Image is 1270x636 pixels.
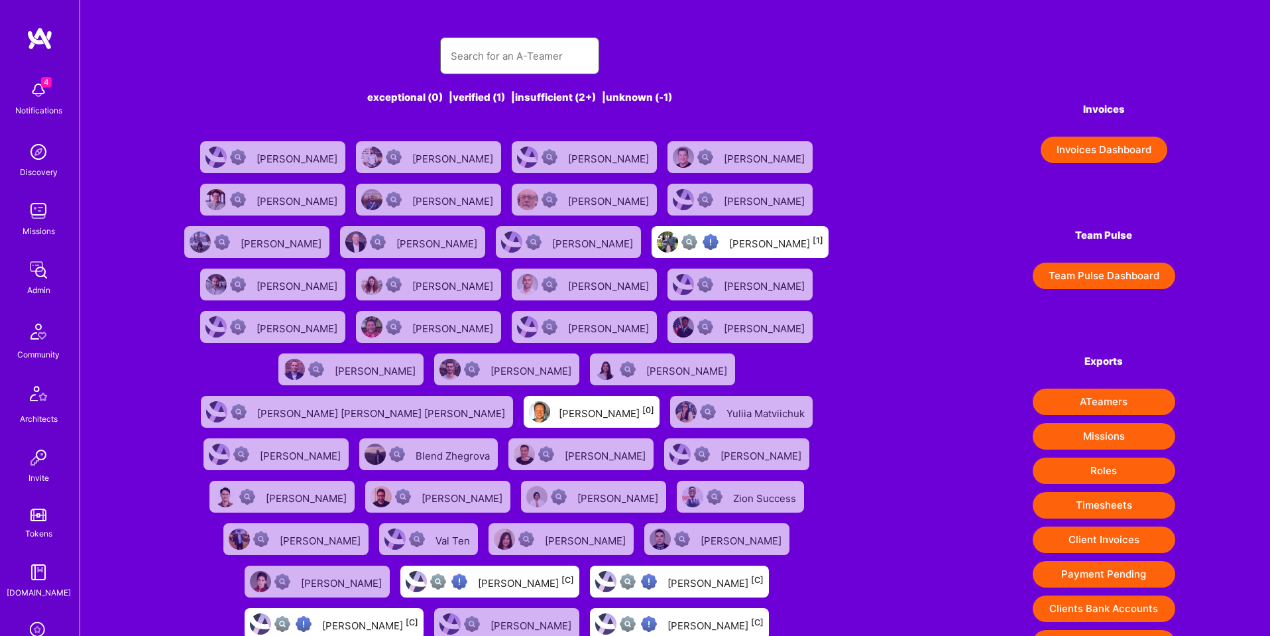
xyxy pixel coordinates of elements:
[697,319,713,335] img: Not Scrubbed
[218,518,374,560] a: User AvatarNot Scrubbed[PERSON_NAME]
[195,178,351,221] a: User AvatarNot Scrubbed[PERSON_NAME]
[15,103,62,117] div: Notifications
[25,444,52,471] img: Invite
[545,531,628,548] div: [PERSON_NAME]
[241,233,324,251] div: [PERSON_NAME]
[673,189,694,210] img: User Avatar
[360,476,516,518] a: User AvatarNot Scrubbed[PERSON_NAME]
[517,189,538,210] img: User Avatar
[568,149,652,166] div: [PERSON_NAME]
[1033,492,1175,519] button: Timesheets
[518,531,534,547] img: Not Scrubbed
[701,531,784,548] div: [PERSON_NAME]
[641,616,657,632] img: High Potential User
[620,574,636,590] img: Not fully vetted
[23,316,54,348] img: Community
[585,560,774,603] a: User AvatarNot fully vettedHigh Potential User[PERSON_NAME][C]
[374,518,483,560] a: User AvatarNot ScrubbedVal Ten
[322,615,418,633] div: [PERSON_NAME]
[568,318,652,336] div: [PERSON_NAME]
[577,488,661,505] div: [PERSON_NAME]
[669,444,691,465] img: User Avatar
[542,319,557,335] img: Not Scrubbed
[257,276,340,293] div: [PERSON_NAME]
[1033,263,1175,289] a: Team Pulse Dashboard
[724,276,807,293] div: [PERSON_NAME]
[506,178,662,221] a: User AvatarNot Scrubbed[PERSON_NAME]
[195,306,351,348] a: User AvatarNot Scrubbed[PERSON_NAME]
[506,136,662,178] a: User AvatarNot Scrubbed[PERSON_NAME]
[517,274,538,295] img: User Avatar
[7,586,71,600] div: [DOMAIN_NAME]
[451,574,467,590] img: High Potential User
[659,433,815,476] a: User AvatarNot Scrubbed[PERSON_NAME]
[296,616,312,632] img: High Potential User
[464,616,480,632] img: Not Scrubbed
[25,139,52,165] img: discovery
[516,476,671,518] a: User AvatarNot Scrubbed[PERSON_NAME]
[671,476,809,518] a: User AvatarNot ScrubbedZion Success
[195,136,351,178] a: User AvatarNot Scrubbed[PERSON_NAME]
[214,234,230,250] img: Not Scrubbed
[568,191,652,208] div: [PERSON_NAME]
[662,263,818,306] a: User AvatarNot Scrubbed[PERSON_NAME]
[506,306,662,348] a: User AvatarNot Scrubbed[PERSON_NAME]
[196,391,518,433] a: User AvatarNot Scrubbed[PERSON_NAME] [PERSON_NAME] [PERSON_NAME]
[751,575,764,585] sup: [C]
[416,446,492,463] div: Blend Zhegrova
[1033,389,1175,415] button: ATeamers
[371,486,392,507] img: User Avatar
[205,189,227,210] img: User Avatar
[20,165,58,179] div: Discovery
[491,615,574,633] div: [PERSON_NAME]
[491,361,574,378] div: [PERSON_NAME]
[662,178,818,221] a: User AvatarNot Scrubbed[PERSON_NAME]
[209,444,230,465] img: User Avatar
[1033,527,1175,553] button: Client Invoices
[257,403,508,420] div: [PERSON_NAME] [PERSON_NAME] [PERSON_NAME]
[1033,229,1175,241] h4: Team Pulse
[568,276,652,293] div: [PERSON_NAME]
[429,348,585,391] a: User AvatarNot Scrubbed[PERSON_NAME]
[266,488,349,505] div: [PERSON_NAME]
[650,529,671,550] img: User Avatar
[280,531,363,548] div: [PERSON_NAME]
[389,446,405,462] img: Not Scrubbed
[726,403,807,420] div: Yuliia Matviichuk
[351,178,506,221] a: User AvatarNot Scrubbed[PERSON_NAME]
[642,405,654,415] sup: [0]
[179,221,335,263] a: User AvatarNot Scrubbed[PERSON_NAME]
[239,489,255,505] img: Not Scrubbed
[205,274,227,295] img: User Avatar
[483,518,639,560] a: User AvatarNot Scrubbed[PERSON_NAME]
[384,529,406,550] img: User Avatar
[409,531,425,547] img: Not Scrubbed
[20,412,58,426] div: Architects
[351,306,506,348] a: User AvatarNot Scrubbed[PERSON_NAME]
[682,486,703,507] img: User Avatar
[561,575,574,585] sup: [C]
[205,147,227,168] img: User Avatar
[707,489,722,505] img: Not Scrubbed
[724,318,807,336] div: [PERSON_NAME]
[204,476,360,518] a: User AvatarNot Scrubbed[PERSON_NAME]
[674,531,690,547] img: Not Scrubbed
[439,359,461,380] img: User Avatar
[23,224,55,238] div: Missions
[703,234,719,250] img: High Potential User
[1033,355,1175,367] h4: Exports
[503,433,659,476] a: User AvatarNot Scrubbed[PERSON_NAME]
[396,233,480,251] div: [PERSON_NAME]
[1033,561,1175,588] button: Payment Pending
[206,401,227,422] img: User Avatar
[41,77,52,88] span: 4
[681,234,697,250] img: Not fully vetted
[25,527,52,541] div: Tokens
[308,361,324,377] img: Not Scrubbed
[257,149,340,166] div: [PERSON_NAME]
[517,147,538,168] img: User Avatar
[422,488,505,505] div: [PERSON_NAME]
[435,531,473,548] div: Val Ten
[657,231,678,253] img: User Avatar
[697,277,713,292] img: Not Scrubbed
